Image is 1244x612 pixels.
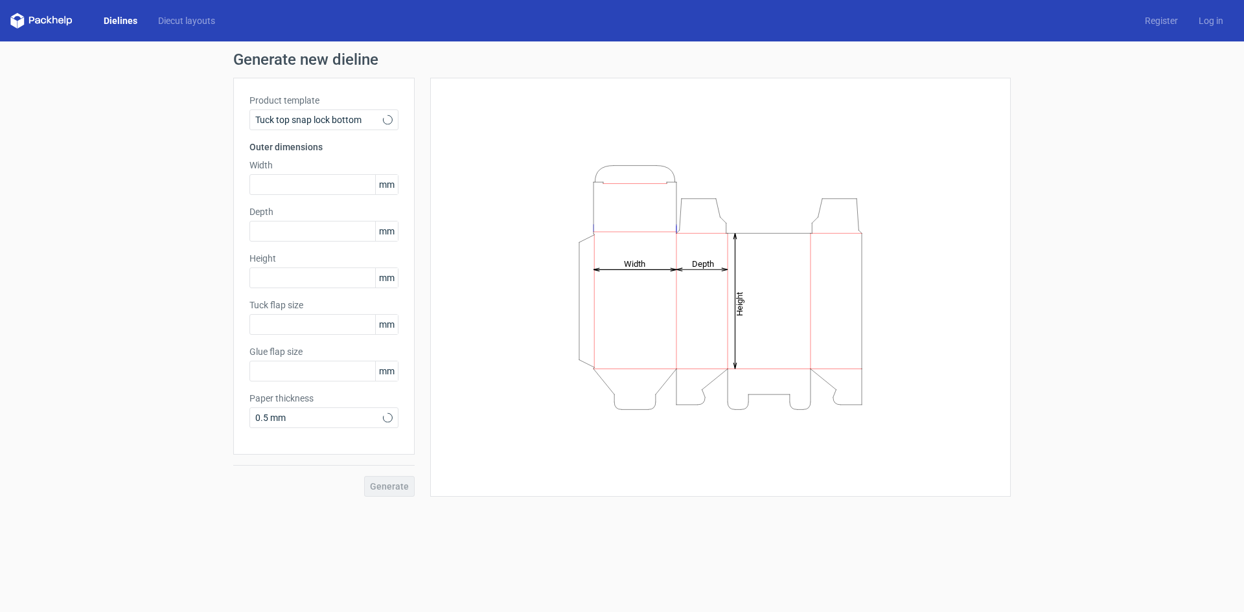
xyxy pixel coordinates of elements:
span: mm [375,175,398,194]
a: Register [1135,14,1188,27]
tspan: Width [624,258,645,268]
tspan: Depth [692,258,714,268]
a: Diecut layouts [148,14,225,27]
a: Log in [1188,14,1234,27]
span: Tuck top snap lock bottom [255,113,383,126]
h3: Outer dimensions [249,141,398,153]
label: Paper thickness [249,392,398,405]
label: Tuck flap size [249,299,398,312]
tspan: Height [735,291,744,315]
label: Width [249,159,398,172]
span: mm [375,315,398,334]
span: 0.5 mm [255,411,383,424]
label: Glue flap size [249,345,398,358]
a: Dielines [93,14,148,27]
label: Depth [249,205,398,218]
span: mm [375,361,398,381]
span: mm [375,221,398,241]
span: mm [375,268,398,288]
h1: Generate new dieline [233,52,1011,67]
label: Height [249,252,398,265]
label: Product template [249,94,398,107]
